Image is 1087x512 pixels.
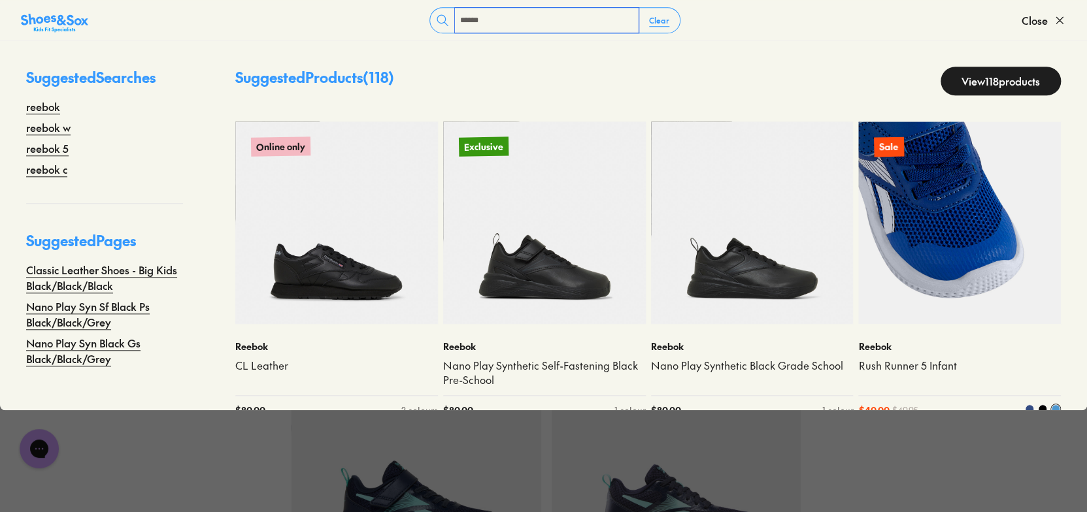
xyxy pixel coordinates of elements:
[235,67,394,95] p: Suggested Products
[639,8,680,32] button: Clear
[235,340,438,353] p: Reebok
[21,10,88,31] a: Shoes &amp; Sox
[26,335,183,366] a: Nano Play Syn Black Gs Black/Black/Grey
[235,359,438,373] a: CL Leather
[443,359,646,387] a: Nano Play Synthetic Self-Fastening Black Pre-School
[858,359,1061,373] a: Rush Runner 5 Infant
[443,340,646,353] p: Reebok
[13,424,65,473] iframe: Gorgias live chat messenger
[26,298,183,330] a: Nano Play Syn Sf Black Ps Black/Black/Grey
[858,121,1061,324] a: Sale
[26,120,71,135] a: reebok w
[21,12,88,33] img: SNS_Logo_Responsive.svg
[1022,6,1066,35] button: Close
[858,340,1061,353] p: Reebok
[235,404,265,417] span: $ 80.00
[26,230,183,262] p: Suggested Pages
[459,136,509,156] p: Exclusive
[651,340,854,353] p: Reebok
[26,161,67,177] a: reebok c
[443,404,473,417] span: $ 80.00
[251,136,310,157] p: Online only
[443,121,646,324] a: Exclusive
[401,404,438,417] div: 3 colours
[614,404,646,417] div: 1 colour
[822,404,853,417] div: 1 colour
[26,99,60,114] a: reebok
[873,136,904,157] p: Sale
[235,121,438,324] a: Online only
[892,404,918,417] span: $ 49.95
[858,404,889,417] span: $ 40.00
[651,404,681,417] span: $ 80.00
[363,67,394,87] span: ( 118 )
[26,262,183,293] a: Classic Leather Shoes - Big Kids Black/Black/Black
[1022,12,1048,28] span: Close
[26,140,69,156] a: reebok 5
[941,67,1061,95] a: View118products
[26,67,183,99] p: Suggested Searches
[651,359,854,373] a: Nano Play Synthetic Black Grade School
